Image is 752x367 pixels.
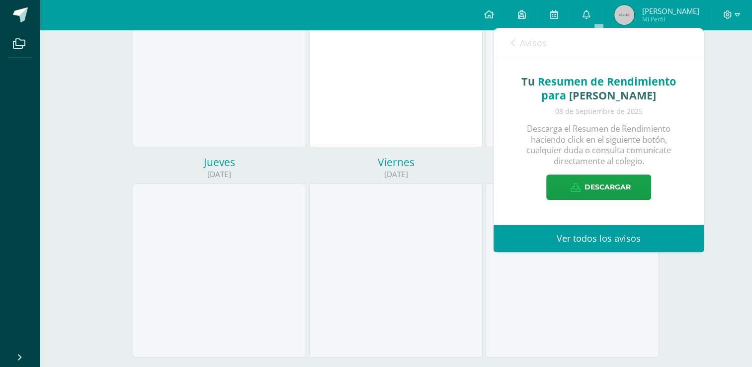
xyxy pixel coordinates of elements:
[546,175,651,200] a: Descargar
[494,225,704,252] a: Ver todos los avisos
[585,175,631,199] span: Descargar
[486,169,659,180] div: [DATE]
[133,155,306,169] div: Jueves
[513,123,684,167] p: Descarga el Resumen de Rendimiento haciendo click en el siguiente botón, cualquier duda o consult...
[538,74,676,102] span: Resumen de Rendimiento para
[520,37,547,49] span: Avisos
[521,74,535,89] b: Tu
[614,5,634,25] img: 45x45
[486,155,659,169] div: Sábado
[133,169,306,180] div: [DATE]
[642,6,699,16] span: [PERSON_NAME]
[309,169,483,180] div: [DATE]
[309,155,483,169] div: Viernes
[513,107,684,116] div: 08 de Septiembre de 2025
[642,15,699,23] span: Mi Perfil
[569,88,656,102] b: [PERSON_NAME]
